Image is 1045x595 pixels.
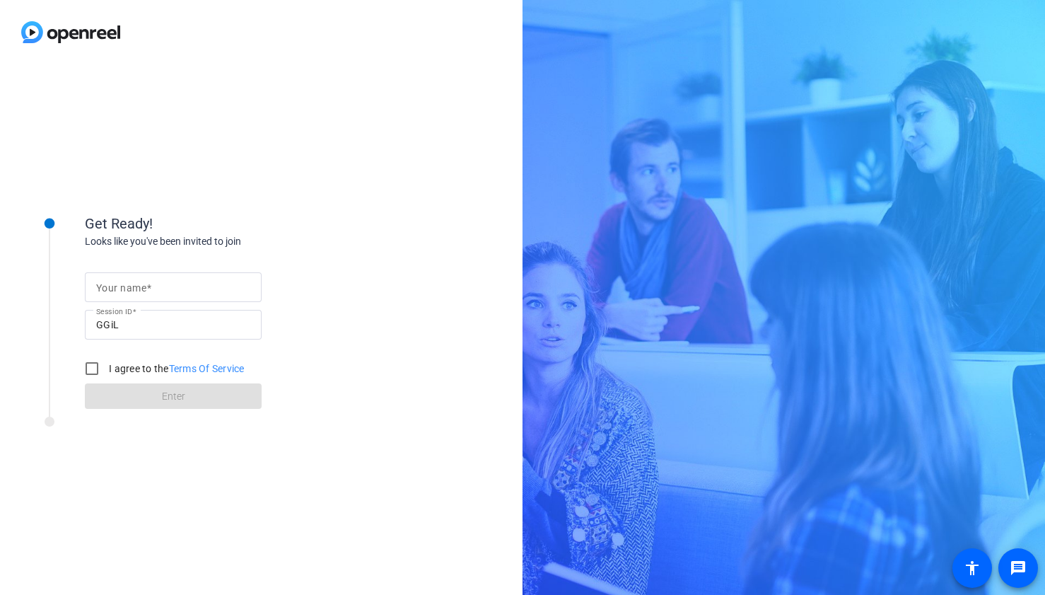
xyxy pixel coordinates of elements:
[964,560,981,577] mat-icon: accessibility
[169,363,245,374] a: Terms Of Service
[85,234,368,249] div: Looks like you've been invited to join
[1010,560,1027,577] mat-icon: message
[106,362,245,376] label: I agree to the
[85,213,368,234] div: Get Ready!
[96,307,132,316] mat-label: Session ID
[96,282,146,294] mat-label: Your name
